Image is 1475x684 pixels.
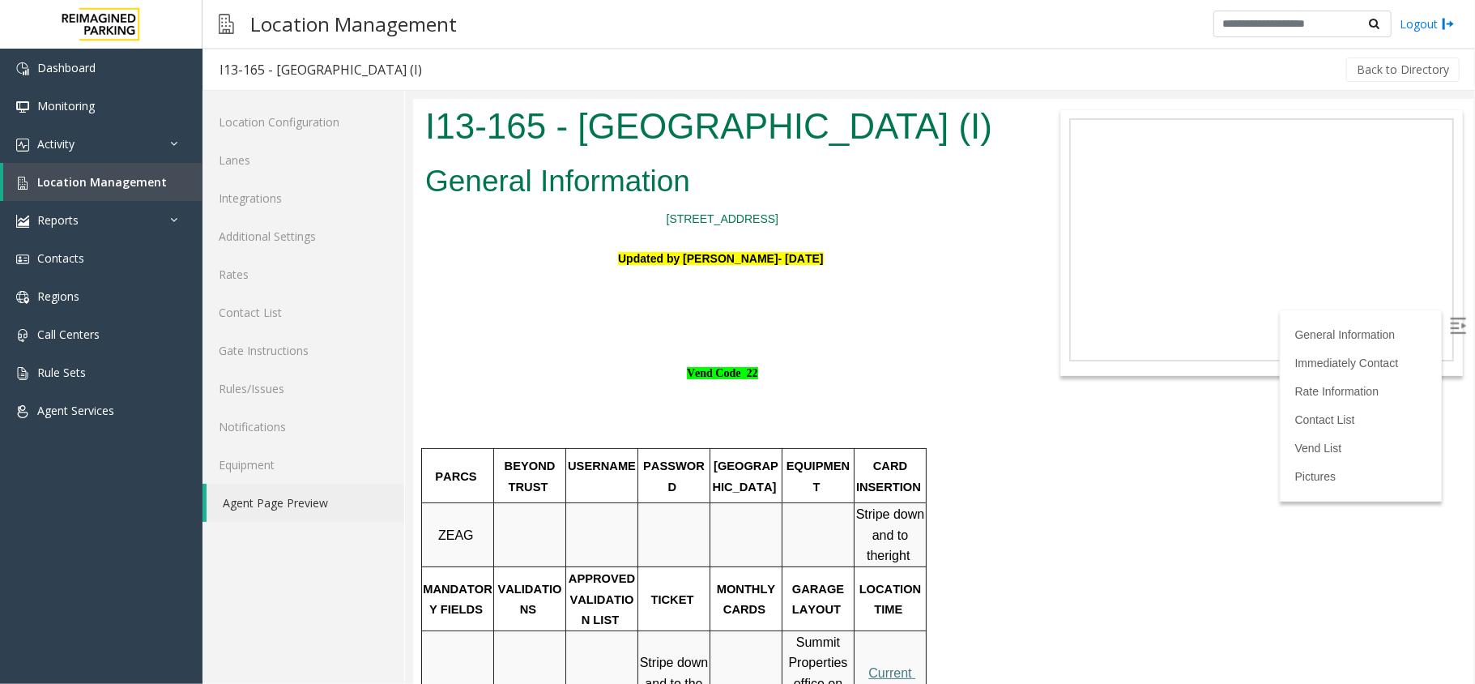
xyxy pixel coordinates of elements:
span: LOCATION TIME [446,484,512,518]
span: PASSWORD [230,361,292,395]
span: [GEOGRAPHIC_DATA] [299,361,364,395]
span: Summit Properties office on the 6th floor [376,537,438,633]
img: pageIcon [219,4,234,44]
a: Vend List [882,343,929,356]
b: Vend Code 22 [274,268,345,280]
a: Notifications [202,408,404,446]
a: Rules/Issues [202,370,404,408]
a: Current Time [455,567,502,602]
img: 'icon' [16,177,29,190]
img: 'icon' [16,405,29,418]
a: Gate Instructions [202,331,404,370]
span: GARAGE LAYOUT [379,484,434,518]
span: Location Management [37,174,167,190]
a: Agent Page Preview [207,484,404,522]
span: VALIDATIONS [85,484,149,518]
span: CARD INSERTION [443,361,508,395]
a: Contact List [202,293,404,331]
img: 'icon' [16,367,29,380]
span: Monitoring [37,98,95,113]
span: Activity [37,136,75,152]
a: Lanes [202,141,404,179]
span: MONTHLY CARDS [304,484,366,518]
span: Contacts [37,250,84,266]
a: Location Configuration [202,103,404,141]
span: TICKET [238,494,281,507]
span: Regions [37,289,79,304]
h1: I13-165 - [GEOGRAPHIC_DATA] (I) [12,2,607,53]
span: PARCS [22,371,63,384]
a: Equipment [202,446,404,484]
img: 'icon' [16,139,29,152]
a: Logout [1400,15,1455,32]
span: ZEAG [25,430,61,443]
span: Call Centers [37,327,100,342]
a: Location Management [3,163,202,201]
a: [STREET_ADDRESS] [254,113,365,126]
span: Updated by [PERSON_NAME]- [DATE] [205,153,411,166]
img: logout [1442,15,1455,32]
a: Rate Information [882,286,966,299]
span: APPROVED VALIDATION LIST [156,473,225,528]
img: 'icon' [16,100,29,113]
span: right [471,450,497,464]
img: 'icon' [16,291,29,304]
h2: General Information [12,62,607,104]
span: Dashboard [37,60,96,75]
img: 'icon' [16,215,29,228]
a: Pictures [882,371,923,384]
div: I13-165 - [GEOGRAPHIC_DATA] (I) [220,59,422,80]
button: Back to Directory [1346,58,1460,82]
a: Additional Settings [202,217,404,255]
span: Rule Sets [37,365,86,380]
span: USERNAME [155,361,223,374]
a: Immediately Contact [882,258,986,271]
a: General Information [882,229,983,242]
img: 'icon' [16,253,29,266]
a: Rates [202,255,404,293]
img: Open/Close Sidebar Menu [1037,219,1053,235]
span: EQUIPMENT [373,361,437,395]
a: Contact List [882,314,942,327]
img: 'icon' [16,329,29,342]
img: 'icon' [16,62,29,75]
h3: Location Management [242,4,465,44]
span: Reports [37,212,79,228]
span: Agent Services [37,403,114,418]
span: Stripe down and to the [443,408,515,464]
span: Stripe down and to the right [227,557,299,612]
span: MANDATORY FIELDS [10,484,79,518]
span: BEYOND TRUST [92,361,146,395]
a: Integrations [202,179,404,217]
